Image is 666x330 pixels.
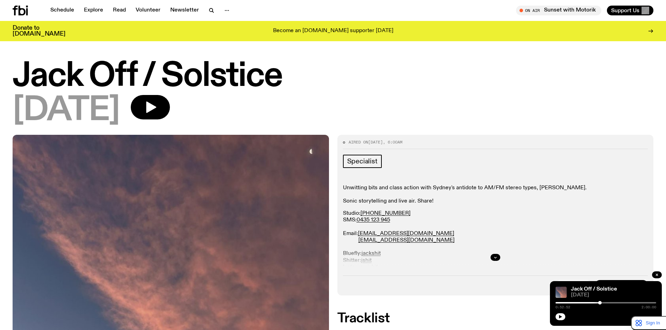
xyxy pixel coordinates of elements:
h3: Donate to [DOMAIN_NAME] [13,25,65,37]
button: On AirSunset with Motorik [516,6,601,15]
a: Newsletter [166,6,203,15]
span: [DATE] [13,95,120,126]
a: [PHONE_NUMBER] [360,211,410,216]
h1: Jack Off / Solstice [13,61,653,92]
p: Studio: SMS: Email: Bluefly: Shitter: Instagran: Fakebook: Home: [343,210,648,291]
span: [DATE] [571,293,656,298]
p: Unwitting bits and class action with Sydney's antidote to AM/FM stereo types, [PERSON_NAME]. Soni... [343,185,648,205]
a: Explore [80,6,107,15]
a: Schedule [46,6,78,15]
a: Jack Off / Solstice [571,286,617,292]
span: Tune in live [524,8,598,13]
span: [DATE] [368,139,383,145]
a: 0435 123 945 [357,217,390,223]
button: Tracklist [556,280,592,290]
h2: Tracklist [337,312,654,325]
a: Specialist [343,155,382,168]
a: More Episodes [595,280,648,290]
span: 2:00:00 [642,306,656,309]
a: Volunteer [131,6,165,15]
span: Specialist [347,157,378,165]
span: Support Us [611,7,639,14]
span: 0:52:52 [556,306,570,309]
a: [EMAIL_ADDRESS][DOMAIN_NAME] [358,237,454,243]
button: Support Us [607,6,653,15]
p: Become an [DOMAIN_NAME] supporter [DATE] [273,28,393,34]
a: Read [109,6,130,15]
span: Aired on [349,139,368,145]
a: [EMAIL_ADDRESS][DOMAIN_NAME] [358,231,454,236]
span: , 6:00am [383,139,402,145]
